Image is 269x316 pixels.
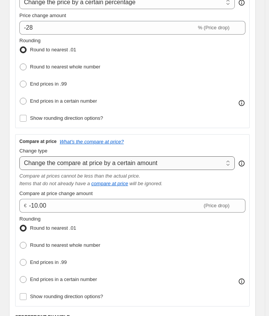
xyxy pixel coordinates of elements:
[238,160,245,167] div: help
[204,203,229,208] span: (Price drop)
[130,181,163,186] i: will be ignored.
[30,225,76,231] span: Round to nearest .01
[30,47,76,52] span: Round to nearest .01
[29,199,202,213] input: -10.00
[91,181,128,186] button: compare at price
[19,173,140,179] i: Compare at prices cannot be less than the actual price.
[30,115,103,121] span: Show rounding direction options?
[30,242,100,248] span: Round to nearest whole number
[19,38,41,43] span: Rounding
[19,191,93,196] span: Compare at price change amount
[60,139,124,145] button: What's the compare at price?
[24,203,27,208] span: €
[30,81,67,87] span: End prices in .99
[19,138,57,145] h3: Compare at price
[30,98,97,104] span: End prices in a certain number
[198,25,229,30] span: % (Price drop)
[30,259,67,265] span: End prices in .99
[30,294,103,299] span: Show rounding direction options?
[30,276,97,282] span: End prices in a certain number
[19,21,196,35] input: -15
[19,13,66,18] span: Price change amount
[19,216,41,222] span: Rounding
[30,64,100,70] span: Round to nearest whole number
[19,181,90,186] i: Items that do not already have a
[19,148,47,154] span: Change type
